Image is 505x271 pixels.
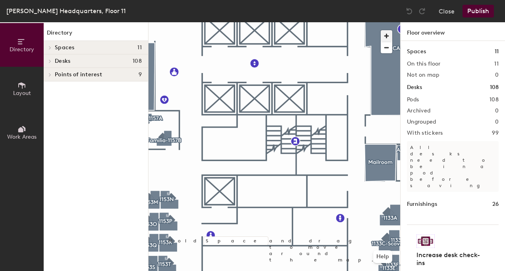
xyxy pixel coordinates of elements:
h2: 0 [495,108,499,114]
h2: 99 [492,130,499,136]
h1: 108 [490,83,499,92]
h2: Pods [407,97,419,103]
img: Sticker logo [416,234,435,248]
h1: Desks [407,83,422,92]
h1: Floor overview [401,22,505,41]
h4: Increase desk check-ins [416,251,484,267]
h1: Furnishings [407,200,437,209]
h1: Spaces [407,47,426,56]
h2: 108 [490,97,499,103]
div: [PERSON_NAME] Headquarters, Floor 11 [6,6,126,16]
span: Layout [13,90,31,97]
img: Redo [418,7,426,15]
span: Work Areas [7,134,37,140]
span: 108 [133,58,142,64]
h2: Archived [407,108,430,114]
button: Help [373,250,392,263]
span: Desks [55,58,70,64]
span: Spaces [55,45,75,51]
span: Points of interest [55,72,102,78]
span: Directory [10,46,34,53]
h1: Directory [44,29,148,41]
h1: 26 [492,200,499,209]
h2: Ungrouped [407,119,436,125]
button: Close [439,5,455,17]
span: 9 [139,72,142,78]
h2: 11 [494,61,499,67]
h1: 11 [495,47,499,56]
h2: 0 [495,72,499,78]
button: Publish [463,5,494,17]
img: Undo [405,7,413,15]
h2: Not on map [407,72,439,78]
p: All desks need to be in a pod before saving [407,141,499,192]
h2: With stickers [407,130,443,136]
h2: 0 [495,119,499,125]
h2: On this floor [407,61,441,67]
span: 11 [137,45,142,51]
